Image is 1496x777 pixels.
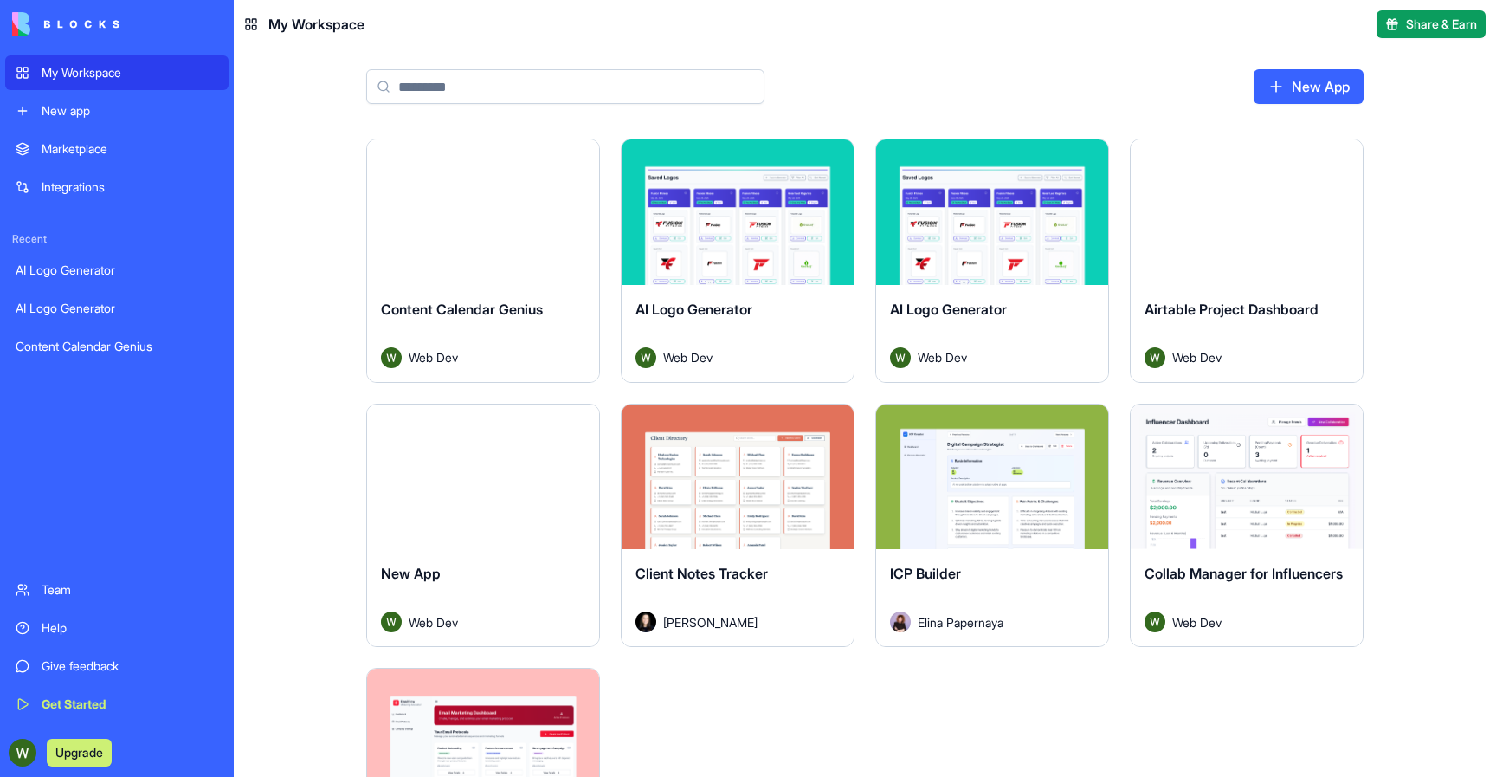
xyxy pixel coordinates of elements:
[890,347,911,368] img: Avatar
[1130,404,1364,648] a: Collab Manager for InfluencersAvatarWeb Dev
[16,300,218,317] div: AI Logo Generator
[366,404,600,648] a: New AppAvatarWeb Dev
[635,301,752,318] span: AI Logo Generator
[381,565,441,582] span: New App
[1145,347,1165,368] img: Avatar
[42,657,218,675] div: Give feedback
[5,132,229,166] a: Marketplace
[409,613,458,631] span: Web Dev
[47,739,112,767] button: Upgrade
[635,565,768,582] span: Client Notes Tracker
[42,102,218,120] div: New app
[5,329,229,364] a: Content Calendar Genius
[47,743,112,761] a: Upgrade
[1172,613,1222,631] span: Web Dev
[875,139,1109,383] a: AI Logo GeneratorAvatarWeb Dev
[5,253,229,288] a: AI Logo Generator
[9,739,36,767] img: ACg8ocJfX902z323eJv0WgYs8to-prm3hRyyT9LVmbu9YU5sKTReeg=s96-c
[621,139,854,383] a: AI Logo GeneratorAvatarWeb Dev
[890,612,911,632] img: Avatar
[381,612,402,632] img: Avatar
[42,619,218,637] div: Help
[1172,348,1222,366] span: Web Dev
[16,262,218,279] div: AI Logo Generator
[875,404,1109,648] a: ICP BuilderAvatarElina Papernaya
[663,348,713,366] span: Web Dev
[42,140,218,158] div: Marketplace
[663,613,758,631] span: [PERSON_NAME]
[381,301,543,318] span: Content Calendar Genius
[5,291,229,326] a: AI Logo Generator
[621,404,854,648] a: Client Notes TrackerAvatar[PERSON_NAME]
[366,139,600,383] a: Content Calendar GeniusAvatarWeb Dev
[1145,301,1319,318] span: Airtable Project Dashboard
[1130,139,1364,383] a: Airtable Project DashboardAvatarWeb Dev
[1145,565,1343,582] span: Collab Manager for Influencers
[42,581,218,599] div: Team
[5,649,229,683] a: Give feedback
[1145,612,1165,632] img: Avatar
[16,338,218,355] div: Content Calendar Genius
[409,348,458,366] span: Web Dev
[918,348,967,366] span: Web Dev
[5,170,229,204] a: Integrations
[890,301,1007,318] span: AI Logo Generator
[381,347,402,368] img: Avatar
[5,94,229,128] a: New app
[5,611,229,645] a: Help
[5,55,229,90] a: My Workspace
[5,232,229,246] span: Recent
[1377,10,1486,38] button: Share & Earn
[890,565,961,582] span: ICP Builder
[42,696,218,713] div: Get Started
[1406,16,1477,33] span: Share & Earn
[12,12,119,36] img: logo
[635,612,656,632] img: Avatar
[1254,69,1364,104] a: New App
[918,613,1003,631] span: Elina Papernaya
[42,64,218,81] div: My Workspace
[268,14,364,35] span: My Workspace
[42,178,218,196] div: Integrations
[5,573,229,607] a: Team
[635,347,656,368] img: Avatar
[5,687,229,722] a: Get Started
